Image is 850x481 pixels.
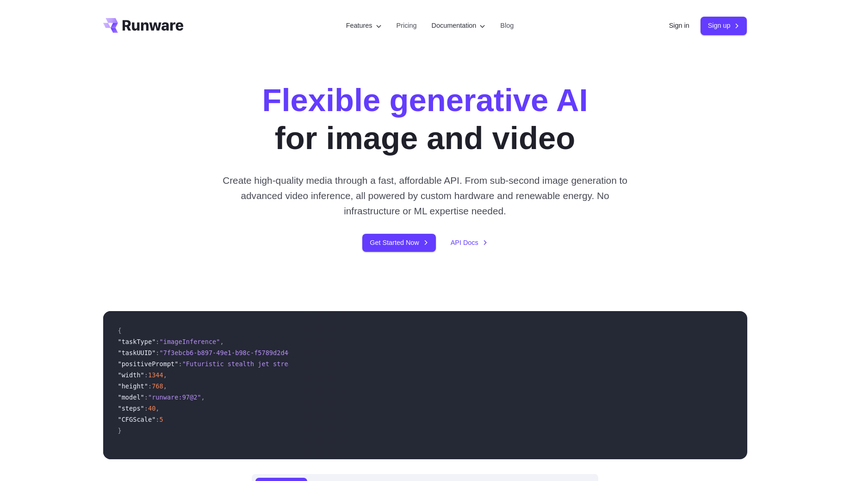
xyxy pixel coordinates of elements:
span: { [118,327,122,334]
h1: for image and video [262,81,588,158]
span: : [155,349,159,356]
span: 5 [160,416,163,423]
span: , [220,338,223,345]
a: Sign in [669,20,689,31]
a: Sign up [701,17,747,35]
span: , [163,382,167,390]
span: : [148,382,152,390]
a: Go to / [103,18,184,33]
span: "runware:97@2" [148,394,201,401]
span: , [163,371,167,379]
span: "taskUUID" [118,349,156,356]
a: Blog [500,20,514,31]
a: Get Started Now [362,234,435,252]
a: API Docs [451,237,488,248]
span: 40 [148,405,155,412]
span: "width" [118,371,144,379]
strong: Flexible generative AI [262,82,588,118]
span: : [144,371,148,379]
span: "taskType" [118,338,156,345]
span: "CFGScale" [118,416,156,423]
span: : [144,394,148,401]
label: Features [346,20,382,31]
span: "7f3ebcb6-b897-49e1-b98c-f5789d2d40d7" [160,349,304,356]
span: "height" [118,382,148,390]
span: "steps" [118,405,144,412]
a: Pricing [397,20,417,31]
span: , [201,394,205,401]
label: Documentation [432,20,486,31]
span: "model" [118,394,144,401]
span: } [118,427,122,434]
span: : [155,416,159,423]
span: , [155,405,159,412]
span: 768 [152,382,163,390]
span: "imageInference" [160,338,220,345]
span: 1344 [148,371,163,379]
p: Create high-quality media through a fast, affordable API. From sub-second image generation to adv... [219,173,631,219]
span: : [178,360,182,368]
span: : [144,405,148,412]
span: : [155,338,159,345]
span: "positivePrompt" [118,360,179,368]
span: "Futuristic stealth jet streaking through a neon-lit cityscape with glowing purple exhaust" [182,360,527,368]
